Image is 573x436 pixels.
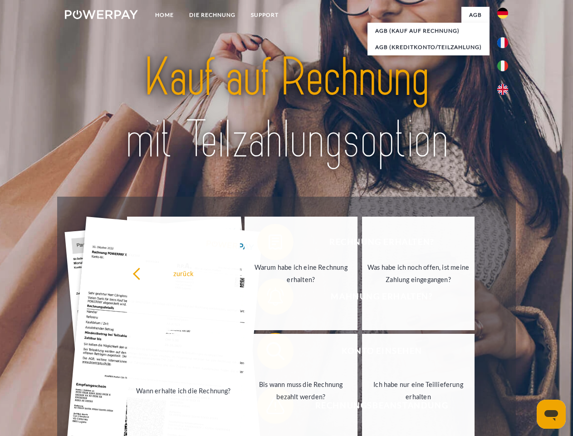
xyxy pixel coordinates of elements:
img: fr [497,37,508,48]
a: DIE RECHNUNG [181,7,243,23]
div: Bis wann muss die Rechnung bezahlt werden? [250,378,352,403]
div: Ich habe nur eine Teillieferung erhalten [367,378,470,403]
a: AGB (Kreditkonto/Teilzahlung) [367,39,490,55]
img: title-powerpay_de.svg [87,44,486,174]
a: Home [147,7,181,23]
div: Wann erhalte ich die Rechnung? [132,384,235,396]
div: Warum habe ich eine Rechnung erhalten? [250,261,352,286]
a: AGB (Kauf auf Rechnung) [367,23,490,39]
img: de [497,8,508,19]
iframe: Schaltfläche zum Öffnen des Messaging-Fensters [537,400,566,429]
img: logo-powerpay-white.svg [65,10,138,19]
a: SUPPORT [243,7,286,23]
img: it [497,60,508,71]
a: agb [461,7,490,23]
div: Was habe ich noch offen, ist meine Zahlung eingegangen? [367,261,470,286]
div: zurück [132,267,235,279]
img: en [497,84,508,95]
a: Was habe ich noch offen, ist meine Zahlung eingegangen? [362,217,475,330]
